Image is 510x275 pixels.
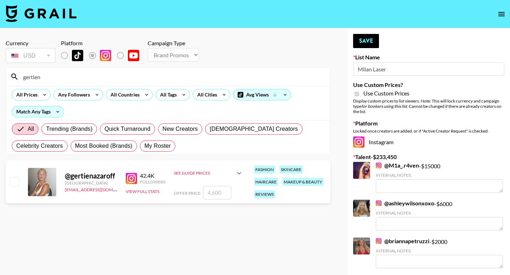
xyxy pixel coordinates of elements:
[16,142,63,150] span: Celebrity Creators
[353,98,504,114] div: Display custom prices to list viewers. Note: This will lock currency and campaign type . Cannot b...
[254,190,275,198] div: reviews
[6,5,76,22] img: Grail Talent
[128,50,139,61] img: YouTube
[163,125,198,133] span: New Creators
[65,180,117,186] div: [GEOGRAPHIC_DATA]
[148,40,199,47] div: Campaign Type
[376,248,503,253] div: Internal Notes:
[6,40,55,47] div: Currency
[7,49,54,62] div: USD
[376,238,503,268] div: - $ 2000
[376,172,503,178] div: Internal Notes:
[104,125,151,133] span: Quick Turnaround
[6,47,55,64] div: Currency is locked to USD
[106,89,141,100] div: All Countries
[376,200,503,230] div: - $ 6000
[353,34,379,48] button: Save
[279,165,303,174] div: skincare
[174,165,243,182] div: See Guide Prices
[376,163,381,168] img: Instagram
[233,89,291,100] div: Avg Views
[12,89,39,100] div: All Prices
[61,40,145,47] div: Platform
[363,90,409,97] span: Use Custom Prices
[126,173,137,184] img: Instagram
[61,48,145,63] div: List locked to Instagram.
[376,210,503,216] div: Internal Notes:
[353,81,504,88] label: Use Custom Prices?
[376,200,434,207] a: @ashleywilsonxoxo
[75,142,132,150] span: Most Booked (Brands)
[46,125,92,133] span: Trending (Brands)
[353,153,504,160] label: Talent - $ 233,450
[28,125,34,133] span: All
[126,189,159,194] button: View Full Stats
[254,165,275,174] div: fashion
[376,238,429,245] a: @briannapetruzzi
[65,171,117,180] div: @ gertienazaroff
[174,191,202,196] span: Offer Price:
[210,125,298,133] span: [DEMOGRAPHIC_DATA] Creators
[376,162,419,169] a: @M1a_.r4ven
[494,7,509,21] button: open drawer
[72,50,83,61] img: TikTok
[254,178,278,186] div: haircare
[353,54,504,61] label: List Name
[361,104,407,109] em: for bookers using this list
[282,178,324,186] div: makeup & beauty
[12,106,63,117] div: Match Any Tags
[353,128,504,134] div: Locked once creators are added, or if "Active Creator Request" is checked.
[144,142,171,150] span: My Roster
[156,89,178,100] div: All Tags
[19,71,326,82] input: Search by User Name
[100,50,111,61] img: Instagram
[376,238,381,244] img: Instagram
[353,120,504,127] label: Platform
[140,172,165,179] div: 42.4K
[193,89,219,100] div: All Cities
[203,186,231,199] input: 4,600
[353,136,364,148] img: Instagram
[353,136,504,148] div: Instagram
[376,200,381,206] img: Instagram
[376,162,503,193] div: - $ 15000
[140,179,165,185] div: Followers
[65,186,136,192] a: [EMAIL_ADDRESS][DOMAIN_NAME]
[54,89,91,100] div: Any Followers
[174,170,235,176] div: See Guide Prices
